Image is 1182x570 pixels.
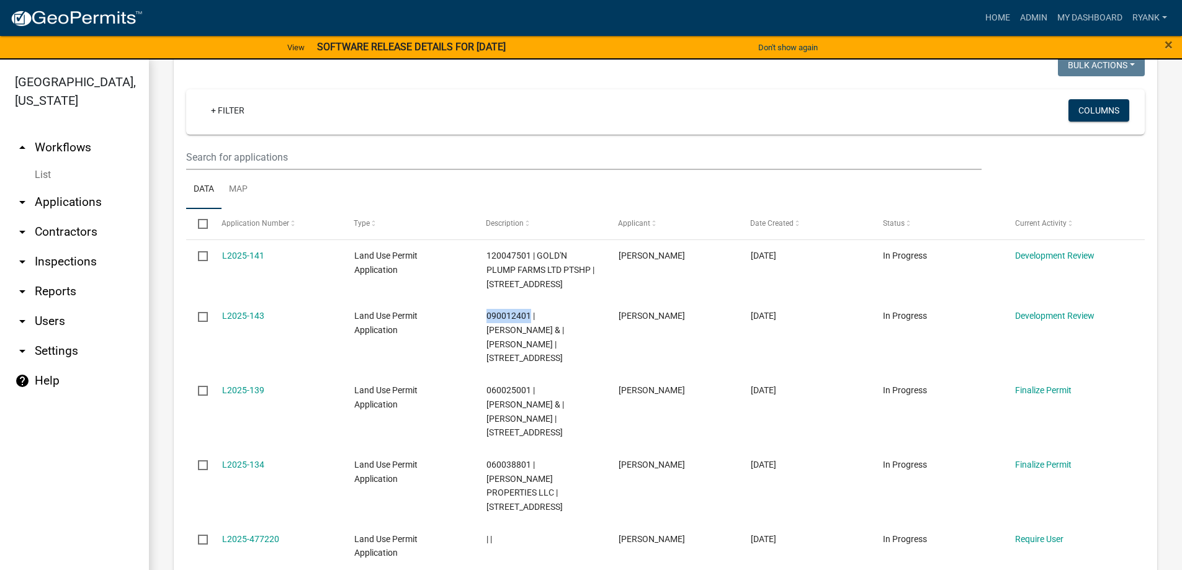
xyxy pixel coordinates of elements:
strong: SOFTWARE RELEASE DETAILS FOR [DATE] [317,41,506,53]
a: L2025-141 [222,251,264,261]
datatable-header-cell: Select [186,209,210,239]
span: | | [486,534,492,544]
span: 060025001 | KATLYN M GRITTNER & | BRANDON L GRITTNER | 13442 5TH AVE NE [486,385,564,437]
span: 090012401 | LORAN F KASCHMITTER & | CYNTHIA L KASCHMITTER | 4930 45TH ST NE [486,311,564,363]
a: L2025-143 [222,311,264,321]
span: 09/25/2025 [751,311,776,321]
span: TYLER M HEINEN [619,460,685,470]
a: Admin [1015,6,1052,30]
datatable-header-cell: Status [871,209,1003,239]
span: In Progress [883,251,927,261]
span: In Progress [883,534,927,544]
i: arrow_drop_down [15,344,30,358]
i: arrow_drop_down [15,254,30,269]
span: Applicant [619,219,651,228]
a: Finalize Permit [1015,385,1072,395]
a: Require User [1015,534,1063,544]
a: + Filter [201,99,254,122]
i: arrow_drop_up [15,140,30,155]
span: Land Use Permit Application [354,534,418,558]
datatable-header-cell: Current Activity [1003,209,1135,239]
a: Home [980,6,1015,30]
a: Data [186,170,222,210]
span: In Progress [883,385,927,395]
span: In Progress [883,460,927,470]
i: arrow_drop_down [15,284,30,299]
a: My Dashboard [1052,6,1127,30]
a: Development Review [1015,311,1095,321]
span: Land Use Permit Application [354,251,418,275]
span: Date Created [751,219,794,228]
span: 09/11/2025 [751,534,776,544]
span: Application Number [222,219,290,228]
a: L2025-477220 [222,534,279,544]
span: 09/22/2025 [751,385,776,395]
i: arrow_drop_down [15,225,30,239]
button: Bulk Actions [1058,54,1145,76]
span: Status [883,219,905,228]
input: Search for applications [186,145,982,170]
a: Map [222,170,255,210]
datatable-header-cell: Type [342,209,474,239]
i: arrow_drop_down [15,314,30,329]
a: Development Review [1015,251,1095,261]
i: help [15,373,30,388]
a: Finalize Permit [1015,460,1072,470]
a: View [282,37,310,58]
a: L2025-139 [222,385,264,395]
button: Don't show again [753,37,823,58]
datatable-header-cell: Date Created [739,209,871,239]
span: 09/29/2025 [751,251,776,261]
span: Ryan Kolb [619,534,685,544]
span: Current Activity [1015,219,1067,228]
button: Close [1165,37,1173,52]
i: arrow_drop_down [15,195,30,210]
span: 120047501 | GOLD'N PLUMP FARMS LTD PTSHP | 6070 LARK RD NW [486,251,594,289]
span: × [1165,36,1173,53]
span: Type [354,219,370,228]
datatable-header-cell: Description [475,209,607,239]
a: L2025-134 [222,460,264,470]
span: In Progress [883,311,927,321]
a: RyanK [1127,6,1172,30]
span: Peter Nielsen [619,385,685,395]
datatable-header-cell: Application Number [210,209,342,239]
span: Description [486,219,524,228]
span: Jon Fredericks [619,251,685,261]
span: Land Use Permit Application [354,311,418,335]
span: 09/15/2025 [751,460,776,470]
span: Land Use Permit Application [354,385,418,409]
span: Brandon Woody [619,311,685,321]
datatable-header-cell: Applicant [607,209,739,239]
button: Columns [1068,99,1129,122]
span: 060038801 | HEINEN PROPERTIES LLC | 17000 HWY 10 NW [486,460,563,512]
span: Land Use Permit Application [354,460,418,484]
